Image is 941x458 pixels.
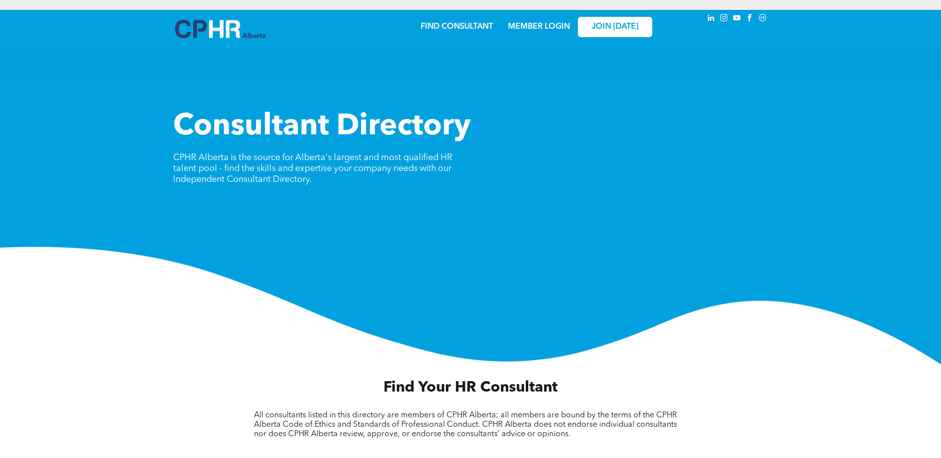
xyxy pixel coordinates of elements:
a: linkedin [706,12,717,26]
span: JOIN [DATE] [592,22,638,32]
span: CPHR Alberta is the source for Alberta's largest and most qualified HR talent pool - find the ski... [173,153,452,184]
img: A blue and white logo for cp alberta [175,20,265,38]
a: FIND CONSULTANT [421,23,493,31]
a: MEMBER LOGIN [508,23,570,31]
a: instagram [719,12,730,26]
a: JOIN [DATE] [578,17,652,37]
a: Social network [757,12,768,26]
span: Find Your HR Consultant [383,380,558,395]
span: Consultant Directory [173,112,471,142]
span: All consultants listed in this directory are members of CPHR Alberta; all members are bound by th... [254,411,677,438]
a: facebook [745,12,755,26]
a: youtube [732,12,743,26]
